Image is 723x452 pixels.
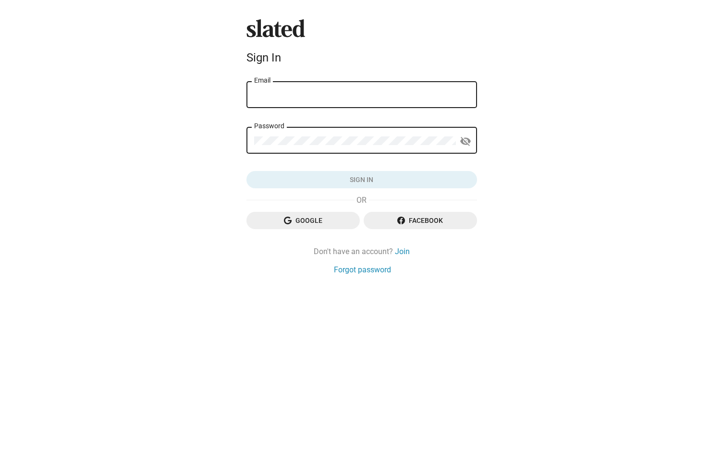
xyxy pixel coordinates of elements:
span: Google [254,212,352,229]
button: Facebook [364,212,477,229]
a: Join [395,246,410,257]
button: Show password [456,132,475,151]
mat-icon: visibility_off [460,134,471,149]
a: Forgot password [334,265,391,275]
button: Google [246,212,360,229]
sl-branding: Sign In [246,19,477,68]
span: Facebook [371,212,469,229]
div: Sign In [246,51,477,64]
div: Don't have an account? [246,246,477,257]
